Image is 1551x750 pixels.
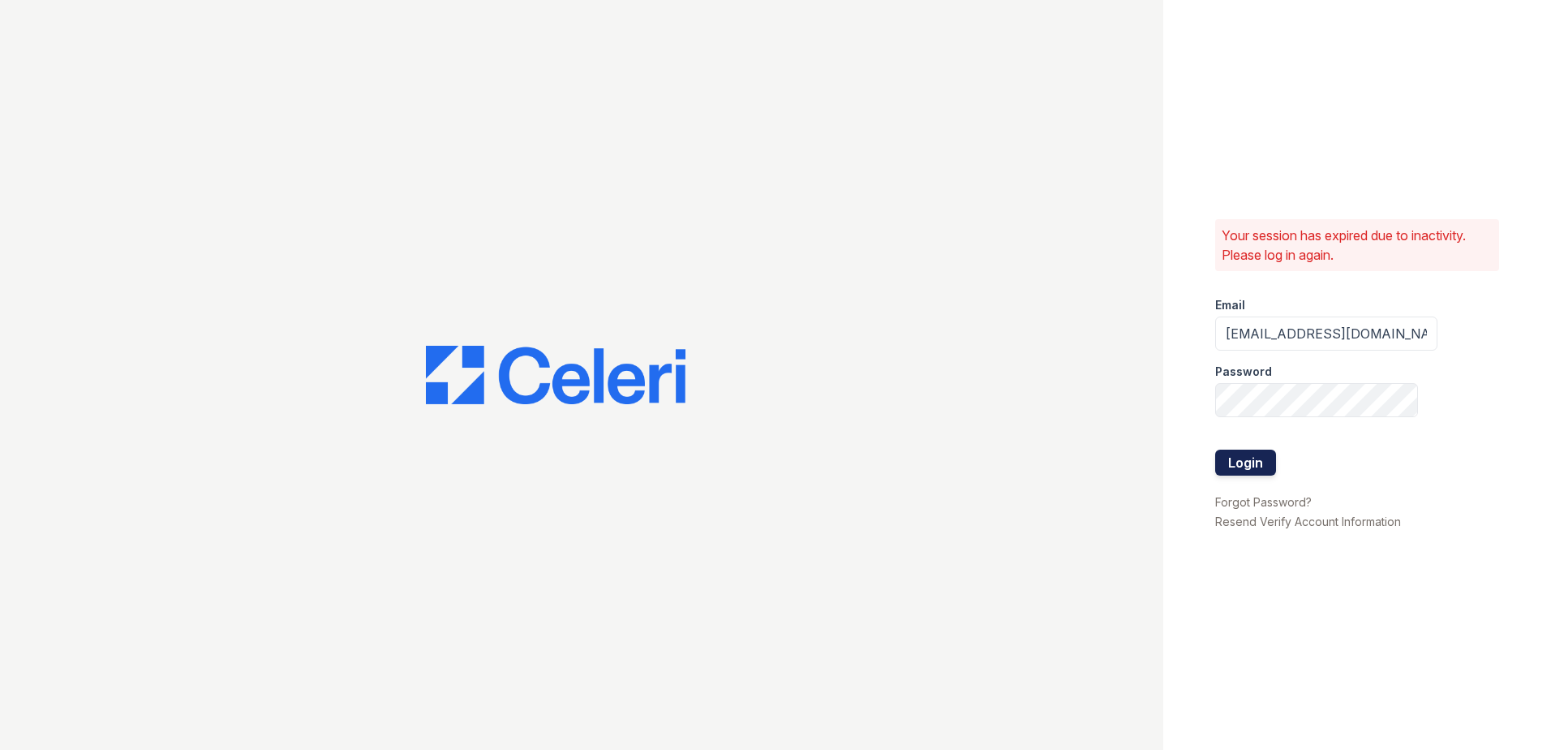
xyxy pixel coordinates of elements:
[426,346,685,404] img: CE_Logo_Blue-a8612792a0a2168367f1c8372b55b34899dd931a85d93a1a3d3e32e68fde9ad4.png
[1222,226,1493,265] p: Your session has expired due to inactivity. Please log in again.
[1215,364,1272,380] label: Password
[1215,495,1312,509] a: Forgot Password?
[1215,297,1245,313] label: Email
[1215,450,1276,476] button: Login
[1215,515,1401,528] a: Resend Verify Account Information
